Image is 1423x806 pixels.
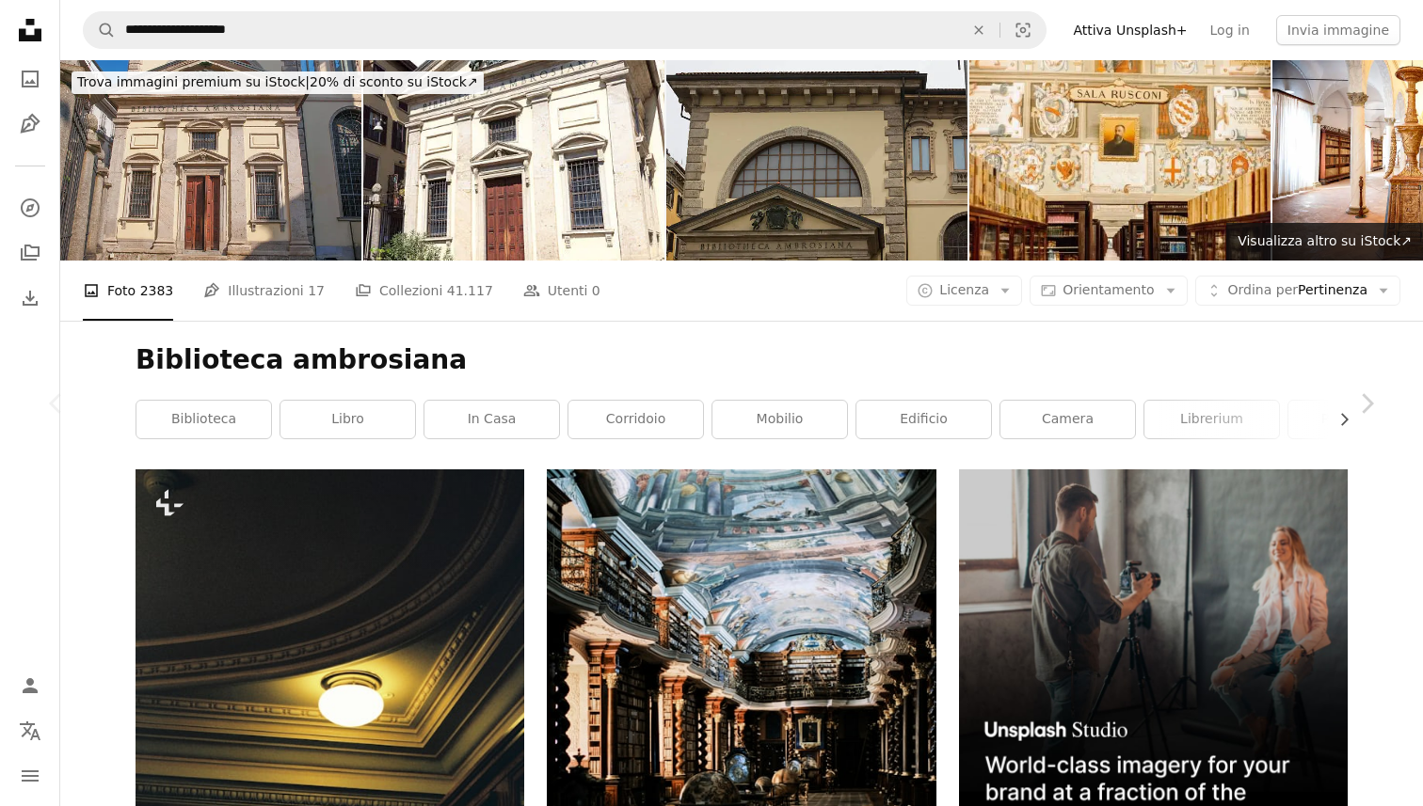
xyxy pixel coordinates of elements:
[856,401,991,438] a: edificio
[547,752,935,769] a: Grande biblioteca con scaffali, mappamondi e soffitto dipinto.
[136,401,271,438] a: biblioteca
[1195,276,1400,306] button: Ordina perPertinenza
[83,11,1047,49] form: Trova visual in tutto il sito
[1030,276,1187,306] button: Orientamento
[60,60,495,105] a: Trova immagini premium su iStock|20% di sconto su iStock↗
[280,401,415,438] a: libro
[523,261,600,321] a: Utenti 0
[11,189,49,227] a: Esplora
[11,712,49,750] button: Lingua
[1226,223,1423,261] a: Visualizza altro su iStock↗
[424,401,559,438] a: in casa
[1000,12,1046,48] button: Ricerca visiva
[1228,282,1298,297] span: Ordina per
[1062,15,1198,45] a: Attiva Unsplash+
[906,276,1022,306] button: Licenza
[568,401,703,438] a: corridoio
[77,74,310,89] span: Trova immagini premium su iStock |
[11,279,49,317] a: Cronologia download
[712,401,847,438] a: mobilio
[11,105,49,143] a: Illustrazioni
[363,60,664,261] img: Biblioteca storica Biblioteca Ambrosiana di Milano
[203,261,325,321] a: Illustrazioni 17
[666,60,967,261] img: Primo piani architettonici dell'edificio Biblioteca Ambrosiana
[11,234,49,272] a: Collezioni
[969,60,1271,261] img: Antica Biblioteca Universitaria Bologna
[1288,401,1423,438] a: pavimento
[1238,233,1412,248] span: Visualizza altro su iStock ↗
[136,343,1348,377] h1: Biblioteca ambrosiana
[1000,401,1135,438] a: camera
[1228,281,1367,300] span: Pertinenza
[592,280,600,301] span: 0
[447,280,493,301] span: 41.117
[84,12,116,48] button: Cerca su Unsplash
[77,74,478,89] span: 20% di sconto su iStock ↗
[958,12,999,48] button: Elimina
[308,280,325,301] span: 17
[1310,313,1423,494] a: Avanti
[355,261,493,321] a: Collezioni 41.117
[136,751,524,768] a: Una luce brilla sugli scaffali di una stanza buia.
[1063,282,1154,297] span: Orientamento
[939,282,989,297] span: Licenza
[11,60,49,98] a: Foto
[11,667,49,704] a: Accedi / Registrati
[1199,15,1261,45] a: Log in
[1144,401,1279,438] a: librerium
[1276,15,1400,45] button: Invia immagine
[60,60,361,261] img: Biblioteca Ambrosiana di Milano
[11,757,49,795] button: Menu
